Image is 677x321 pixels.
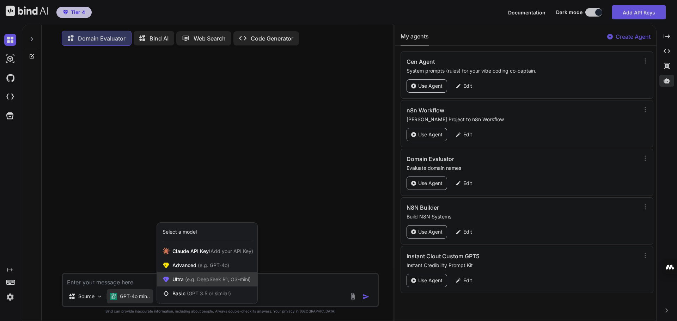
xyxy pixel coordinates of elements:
span: (e.g. DeepSeek R1, O3-mini) [184,276,251,282]
div: Select a model [163,228,197,235]
span: Advanced [172,262,229,269]
span: (GPT 3.5 or similar) [187,290,231,296]
span: Ultra [172,276,251,283]
span: Basic [172,290,231,297]
span: Claude API Key [172,248,253,255]
span: (e.g. GPT-4o) [196,262,229,268]
span: (Add your API Key) [209,248,253,254]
